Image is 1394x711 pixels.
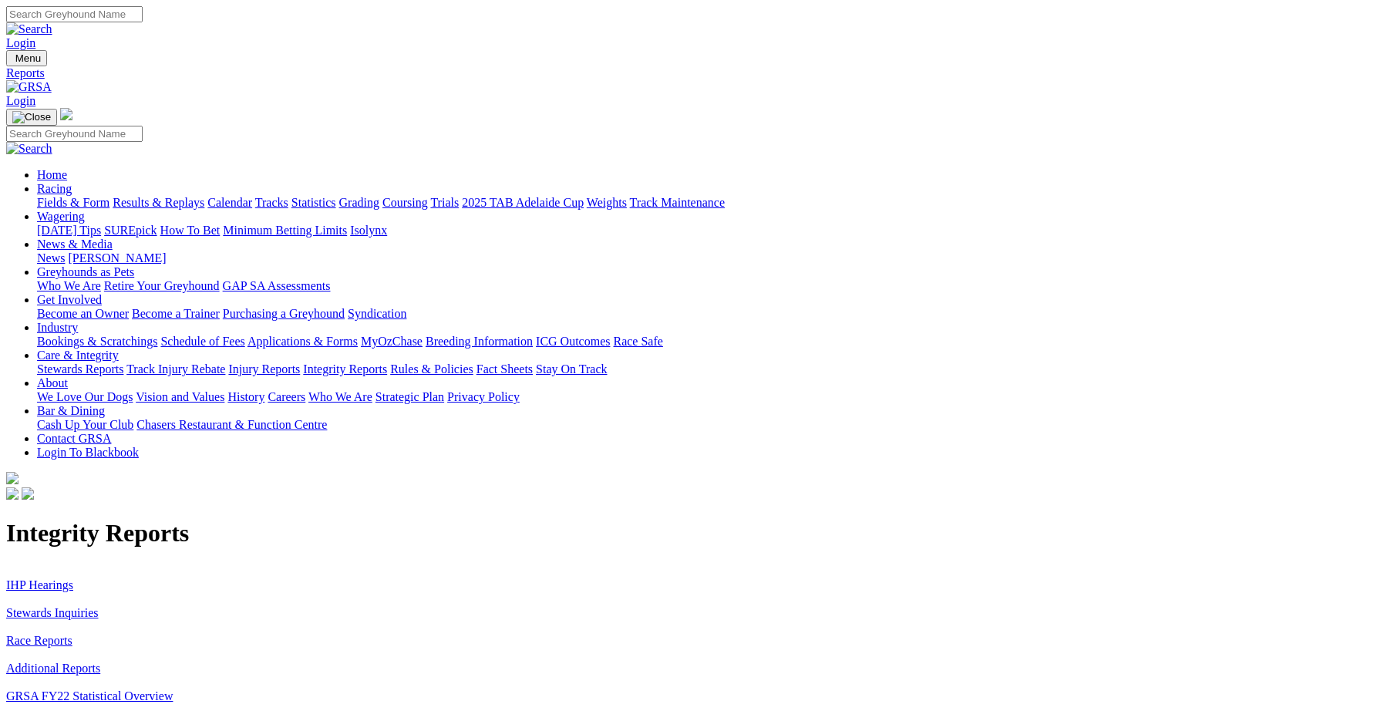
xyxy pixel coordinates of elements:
[37,279,101,292] a: Who We Are
[37,307,129,320] a: Become an Owner
[37,432,111,445] a: Contact GRSA
[6,66,1388,80] a: Reports
[6,634,72,647] a: Race Reports
[37,224,1388,238] div: Wagering
[536,362,607,376] a: Stay On Track
[630,196,725,209] a: Track Maintenance
[207,196,252,209] a: Calendar
[37,446,139,459] a: Login To Blackbook
[15,52,41,64] span: Menu
[37,196,109,209] a: Fields & Form
[223,224,347,237] a: Minimum Betting Limits
[6,36,35,49] a: Login
[37,265,134,278] a: Greyhounds as Pets
[223,279,331,292] a: GAP SA Assessments
[462,196,584,209] a: 2025 TAB Adelaide Cup
[390,362,473,376] a: Rules & Policies
[6,142,52,156] img: Search
[68,251,166,265] a: [PERSON_NAME]
[37,362,123,376] a: Stewards Reports
[6,50,47,66] button: Toggle navigation
[37,390,133,403] a: We Love Our Dogs
[37,238,113,251] a: News & Media
[37,196,1388,210] div: Racing
[37,182,72,195] a: Racing
[536,335,610,348] a: ICG Outcomes
[60,108,72,120] img: logo-grsa-white.png
[6,519,1388,548] h1: Integrity Reports
[255,196,288,209] a: Tracks
[6,94,35,107] a: Login
[37,335,157,348] a: Bookings & Scratchings
[348,307,406,320] a: Syndication
[361,335,423,348] a: MyOzChase
[37,390,1388,404] div: About
[291,196,336,209] a: Statistics
[37,210,85,223] a: Wagering
[37,362,1388,376] div: Care & Integrity
[136,390,224,403] a: Vision and Values
[6,606,99,619] a: Stewards Inquiries
[6,487,19,500] img: facebook.svg
[113,196,204,209] a: Results & Replays
[382,196,428,209] a: Coursing
[6,472,19,484] img: logo-grsa-white.png
[430,196,459,209] a: Trials
[247,335,358,348] a: Applications & Forms
[37,418,133,431] a: Cash Up Your Club
[37,307,1388,321] div: Get Involved
[447,390,520,403] a: Privacy Policy
[37,224,101,237] a: [DATE] Tips
[228,362,300,376] a: Injury Reports
[37,293,102,306] a: Get Involved
[12,111,51,123] img: Close
[37,335,1388,349] div: Industry
[132,307,220,320] a: Become a Trainer
[375,390,444,403] a: Strategic Plan
[6,80,52,94] img: GRSA
[6,22,52,36] img: Search
[22,487,34,500] img: twitter.svg
[587,196,627,209] a: Weights
[303,362,387,376] a: Integrity Reports
[268,390,305,403] a: Careers
[37,404,105,417] a: Bar & Dining
[37,251,1388,265] div: News & Media
[136,418,327,431] a: Chasers Restaurant & Function Centre
[476,362,533,376] a: Fact Sheets
[6,109,57,126] button: Toggle navigation
[6,6,143,22] input: Search
[37,321,78,334] a: Industry
[227,390,264,403] a: History
[37,279,1388,293] div: Greyhounds as Pets
[37,168,67,181] a: Home
[160,224,221,237] a: How To Bet
[426,335,533,348] a: Breeding Information
[613,335,662,348] a: Race Safe
[339,196,379,209] a: Grading
[104,224,157,237] a: SUREpick
[37,418,1388,432] div: Bar & Dining
[37,376,68,389] a: About
[37,251,65,265] a: News
[126,362,225,376] a: Track Injury Rebate
[37,349,119,362] a: Care & Integrity
[223,307,345,320] a: Purchasing a Greyhound
[104,279,220,292] a: Retire Your Greyhound
[6,578,73,591] a: IHP Hearings
[160,335,244,348] a: Schedule of Fees
[6,662,100,675] a: Additional Reports
[308,390,372,403] a: Who We Are
[350,224,387,237] a: Isolynx
[6,689,173,703] a: GRSA FY22 Statistical Overview
[6,126,143,142] input: Search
